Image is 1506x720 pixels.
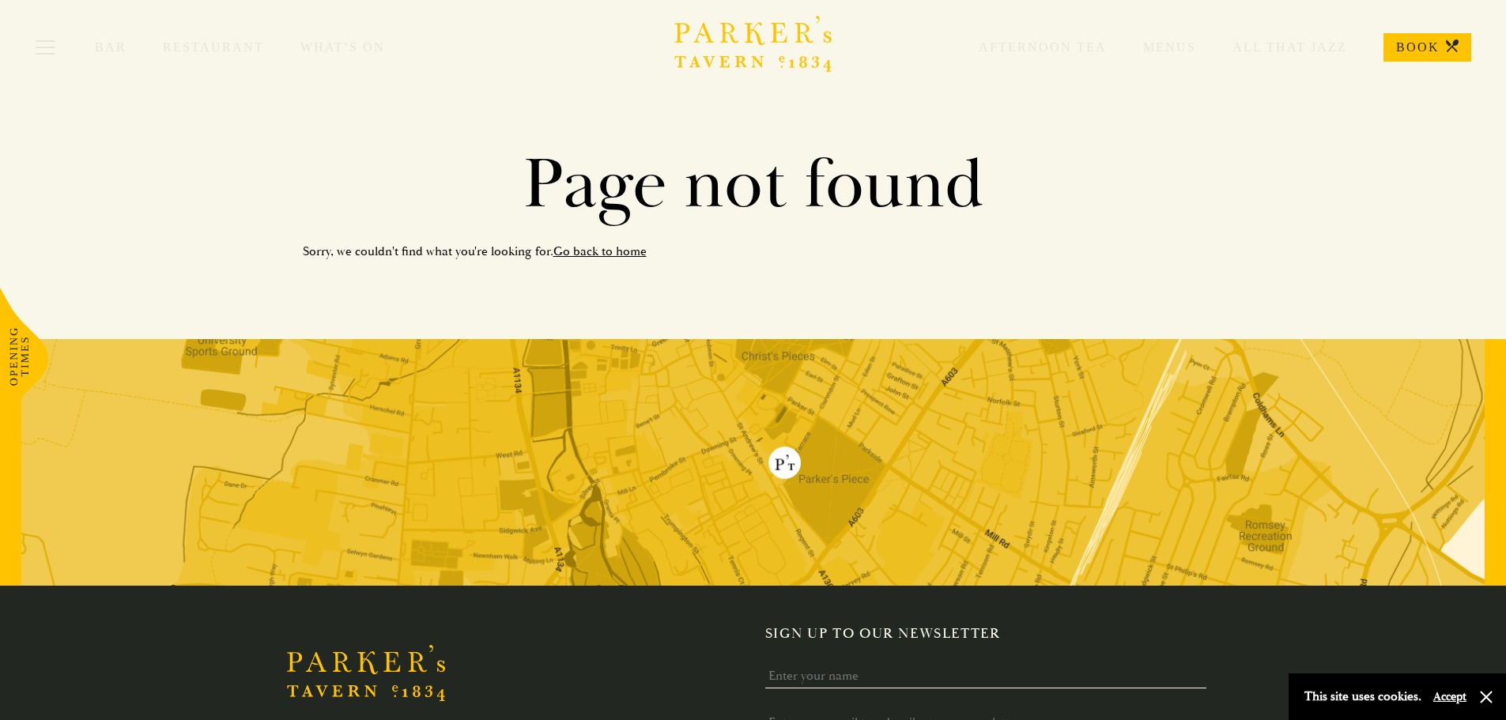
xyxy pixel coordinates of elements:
p: This site uses cookies. [1304,685,1421,708]
h2: Sign up to our newsletter [765,625,1220,643]
p: Sorry, we couldn't find what you're looking for. [303,240,1204,263]
input: Enter your name [765,664,1207,688]
a: Go back to home [553,243,647,259]
button: Close and accept [1478,689,1494,705]
img: map [21,339,1485,586]
button: Accept [1433,689,1466,704]
h1: Page not found [303,142,1204,228]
